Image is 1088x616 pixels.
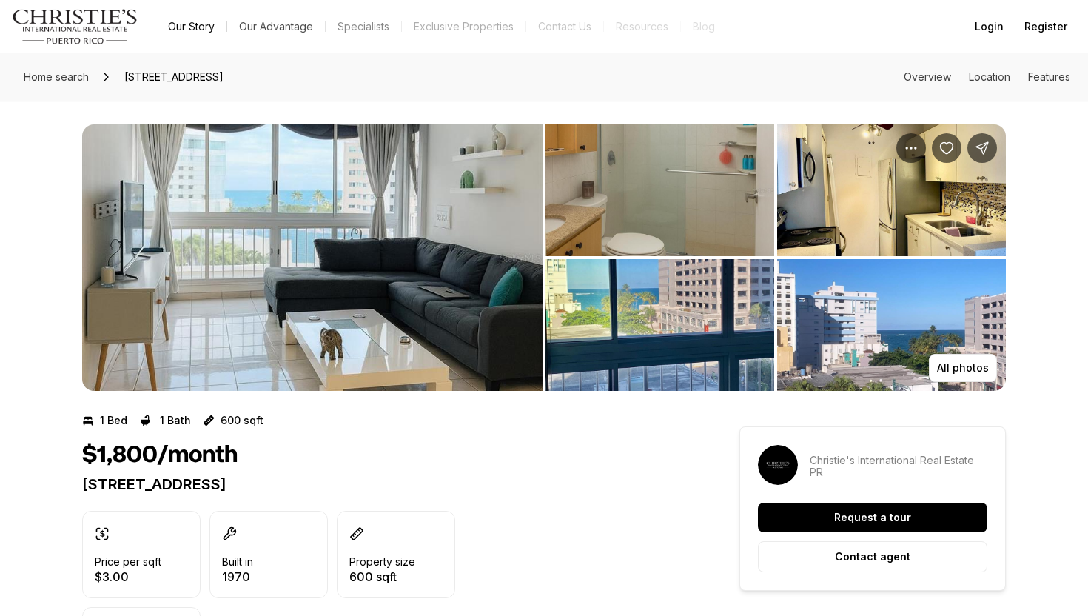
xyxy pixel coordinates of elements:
button: View image gallery [777,124,1006,256]
a: Resources [604,16,680,37]
button: View image gallery [545,124,774,256]
button: Contact Us [526,16,603,37]
span: Login [975,21,1004,33]
p: Request a tour [834,512,911,523]
p: Property size [349,556,415,568]
button: Save Property: 54 CONDADO AVE [932,133,961,163]
a: Skip to: Features [1028,70,1070,83]
span: [STREET_ADDRESS] [118,65,229,89]
button: Login [966,12,1013,41]
a: Home search [18,65,95,89]
p: 1 Bath [160,415,191,426]
p: 1 Bed [100,415,127,426]
p: 1970 [222,571,253,583]
p: Built in [222,556,253,568]
p: 600 sqft [349,571,415,583]
a: Exclusive Properties [402,16,525,37]
nav: Page section menu [904,71,1070,83]
a: Specialists [326,16,401,37]
li: 2 of 3 [545,124,1006,391]
p: Christie's International Real Estate PR [810,455,987,478]
button: View image gallery [545,259,774,391]
button: Request a tour [758,503,987,532]
span: Register [1024,21,1067,33]
p: $3.00 [95,571,161,583]
p: All photos [937,362,989,374]
a: Blog [681,16,727,37]
a: Skip to: Overview [904,70,951,83]
button: Register [1015,12,1076,41]
button: Contact agent [758,541,987,572]
a: Our Advantage [227,16,325,37]
span: Home search [24,70,89,83]
div: Listing Photos [82,124,1006,391]
p: Contact agent [835,551,910,563]
a: Skip to: Location [969,70,1010,83]
p: Price per sqft [95,556,161,568]
button: View image gallery [82,124,543,391]
button: All photos [929,354,997,382]
p: [STREET_ADDRESS] [82,475,686,493]
button: Share Property: 54 CONDADO AVE [967,133,997,163]
li: 1 of 3 [82,124,543,391]
p: 600 sqft [221,415,263,426]
a: Our Story [156,16,226,37]
button: View image gallery [777,259,1006,391]
button: Property options [896,133,926,163]
img: logo [12,9,138,44]
h1: $1,800/month [82,441,238,469]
